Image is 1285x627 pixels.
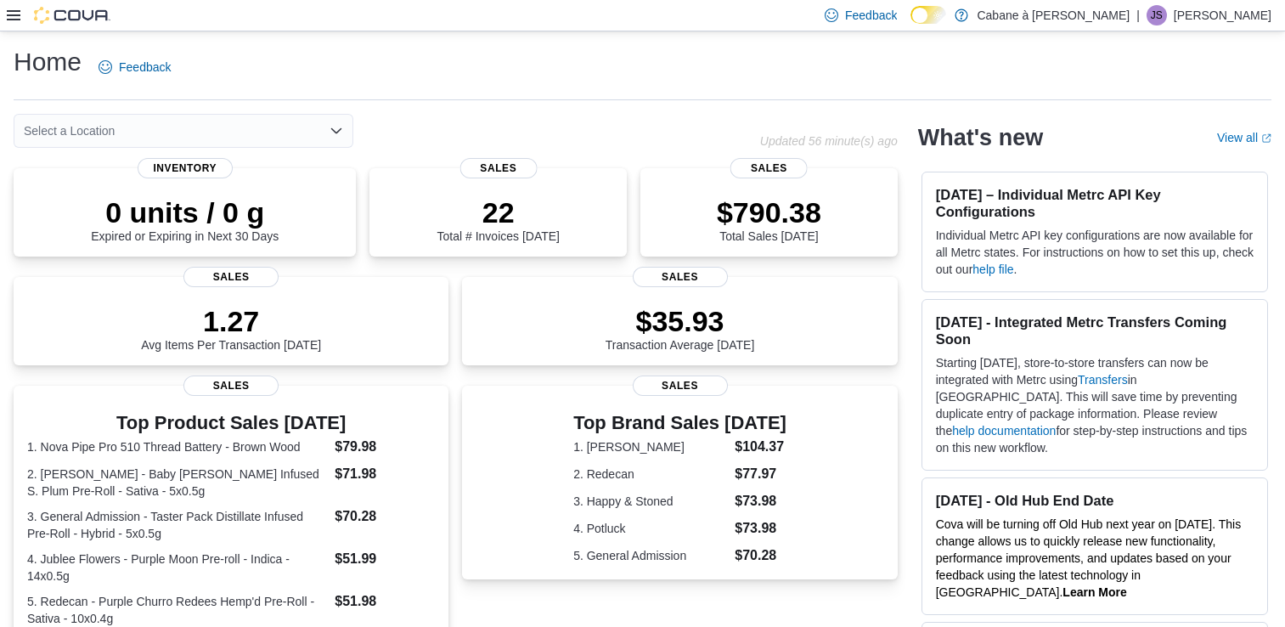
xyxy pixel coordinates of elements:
[760,134,898,148] p: Updated 56 minute(s) ago
[606,304,755,352] div: Transaction Average [DATE]
[936,492,1254,509] h3: [DATE] - Old Hub End Date
[717,195,821,229] p: $790.38
[977,5,1130,25] p: Cabane à [PERSON_NAME]
[936,313,1254,347] h3: [DATE] - Integrated Metrc Transfers Coming Soon
[910,6,946,24] input: Dark Mode
[34,7,110,24] img: Cova
[573,520,728,537] dt: 4. Potluck
[573,413,786,433] h3: Top Brand Sales [DATE]
[27,551,328,585] dt: 4. Jublee Flowers - Purple Moon Pre-roll - Indica - 14x0.5g
[1261,133,1271,144] svg: External link
[27,413,435,433] h3: Top Product Sales [DATE]
[91,195,279,229] p: 0 units / 0 g
[845,7,897,24] span: Feedback
[1136,5,1140,25] p: |
[141,304,321,338] p: 1.27
[119,59,171,76] span: Feedback
[606,304,755,338] p: $35.93
[437,195,560,243] div: Total # Invoices [DATE]
[330,124,343,138] button: Open list of options
[918,124,1043,151] h2: What's new
[735,464,786,484] dd: $77.97
[27,466,328,500] dt: 2. [PERSON_NAME] - Baby [PERSON_NAME] Infused S. Plum Pre-Roll - Sativa - 5x0.5g
[735,491,786,511] dd: $73.98
[1062,585,1126,599] a: Learn More
[735,518,786,539] dd: $73.98
[335,437,435,457] dd: $79.98
[183,376,279,396] span: Sales
[459,158,537,178] span: Sales
[335,506,435,527] dd: $70.28
[141,304,321,352] div: Avg Items Per Transaction [DATE]
[735,545,786,566] dd: $70.28
[717,195,821,243] div: Total Sales [DATE]
[1078,373,1128,387] a: Transfers
[335,464,435,484] dd: $71.98
[910,24,911,25] span: Dark Mode
[1151,5,1163,25] span: JS
[437,195,560,229] p: 22
[27,593,328,627] dt: 5. Redecan - Purple Churro Redees Hemp'd Pre-Roll - Sativa - 10x0.4g
[936,517,1242,599] span: Cova will be turning off Old Hub next year on [DATE]. This change allows us to quickly release ne...
[335,591,435,612] dd: $51.98
[27,508,328,542] dt: 3. General Admission - Taster Pack Distillate Infused Pre-Roll - Hybrid - 5x0.5g
[183,267,279,287] span: Sales
[573,493,728,510] dt: 3. Happy & Stoned
[91,195,279,243] div: Expired or Expiring in Next 30 Days
[936,354,1254,456] p: Starting [DATE], store-to-store transfers can now be integrated with Metrc using in [GEOGRAPHIC_D...
[972,263,1013,276] a: help file
[1147,5,1167,25] div: Joe Scagnetti
[936,186,1254,220] h3: [DATE] – Individual Metrc API Key Configurations
[573,466,728,483] dt: 2. Redecan
[936,227,1254,278] p: Individual Metrc API key configurations are now available for all Metrc states. For instructions ...
[27,438,328,455] dt: 1. Nova Pipe Pro 510 Thread Battery - Brown Wood
[633,267,728,287] span: Sales
[138,158,233,178] span: Inventory
[573,438,728,455] dt: 1. [PERSON_NAME]
[573,547,728,564] dt: 5. General Admission
[1174,5,1271,25] p: [PERSON_NAME]
[735,437,786,457] dd: $104.37
[92,50,178,84] a: Feedback
[730,158,808,178] span: Sales
[335,549,435,569] dd: $51.99
[14,45,82,79] h1: Home
[952,424,1056,438] a: help documentation
[1217,131,1271,144] a: View allExternal link
[633,376,728,396] span: Sales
